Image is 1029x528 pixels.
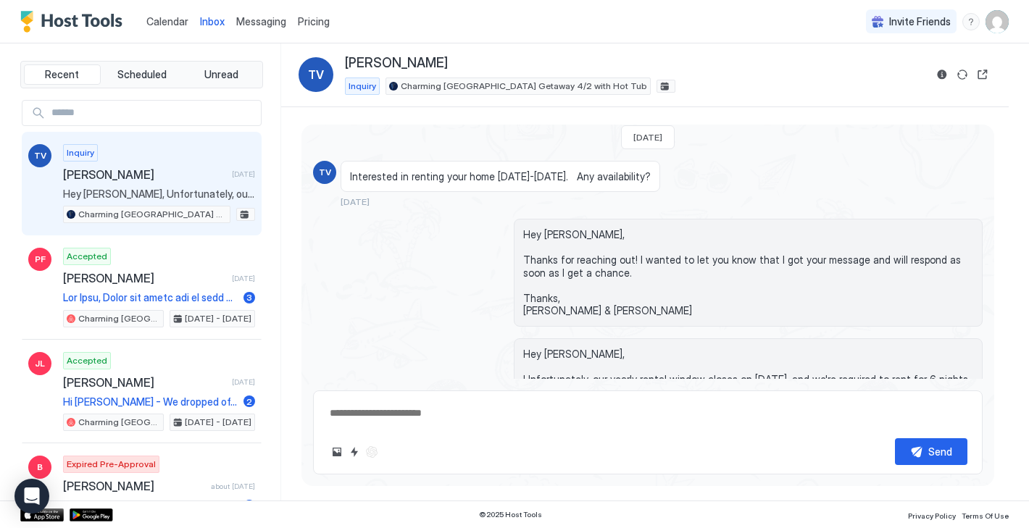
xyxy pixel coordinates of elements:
span: Hey [PERSON_NAME], Unfortunately, our yearly rental window closes on [DATE], and we're required t... [63,188,255,201]
button: Upload image [328,443,346,461]
span: © 2025 Host Tools [479,510,542,519]
span: B [37,461,43,474]
a: App Store [20,508,64,521]
span: [DATE] [232,274,255,283]
span: [DATE] [341,196,370,207]
span: Scheduled [117,68,167,81]
span: [PERSON_NAME] [345,55,448,72]
a: Calendar [146,14,188,29]
a: Terms Of Use [962,507,1009,522]
span: Charming [GEOGRAPHIC_DATA] Getaway 4/2 with Hot Tub [78,312,160,325]
span: about [DATE] [211,482,255,491]
span: [DATE] - [DATE] [185,312,251,325]
a: Inbox [200,14,225,29]
button: Unread [183,64,259,85]
span: Hey [PERSON_NAME], Unfortunately, our yearly rental window closes on [DATE], and we're required t... [523,348,973,449]
span: [DATE] [633,132,662,143]
div: menu [962,13,980,30]
span: Messaging [236,15,286,28]
span: Invite Friends [889,15,951,28]
span: Hi [PERSON_NAME] - We dropped off the books at [GEOGRAPHIC_DATA] [DATE]. The tracking number for ... [63,395,238,408]
button: Send [895,438,967,465]
div: Send [928,444,952,459]
span: Privacy Policy [908,511,956,520]
span: Accepted [67,250,107,263]
span: Unread [204,68,238,81]
span: Calendar [146,15,188,28]
span: TV [319,166,331,179]
span: Hey [PERSON_NAME], Thanks for reaching out! I wanted to let you know that I got your message and ... [523,228,973,317]
div: Open Intercom Messenger [14,479,49,514]
button: Recent [24,64,101,85]
a: Messaging [236,14,286,29]
span: [DATE] - [DATE] [185,416,251,429]
span: TV [308,66,324,83]
span: PF [35,253,46,266]
button: Quick reply [346,443,363,461]
span: [DATE] [232,377,255,387]
span: [PERSON_NAME] [63,479,205,493]
span: Recent [45,68,79,81]
button: Scheduled [104,64,180,85]
span: [PERSON_NAME] [63,167,226,182]
span: [DATE] [232,169,255,179]
span: [PERSON_NAME] [63,375,226,390]
span: Interested in renting your home [DATE]-[DATE]. Any availability? [350,170,651,183]
a: Privacy Policy [908,507,956,522]
span: Inquiry [67,146,94,159]
a: Host Tools Logo [20,11,129,33]
span: Charming [GEOGRAPHIC_DATA] Getaway 4/2 with Hot Tub [78,208,227,221]
span: Charming [GEOGRAPHIC_DATA] Getaway 4/2 with Hot Tub [401,80,647,93]
span: Hey [PERSON_NAME], Thanks for the reply! Unfortunately, the house was just booked for 9/14-9/20, ... [63,499,238,512]
button: Reservation information [933,66,951,83]
span: Inquiry [349,80,376,93]
div: User profile [986,10,1009,33]
span: Accepted [67,354,107,367]
div: tab-group [20,61,263,88]
span: Pricing [298,15,330,28]
button: Sync reservation [954,66,971,83]
span: Inbox [200,15,225,28]
span: Expired Pre-Approval [67,458,156,471]
span: Terms Of Use [962,511,1009,520]
span: JL [35,357,45,370]
span: Charming [GEOGRAPHIC_DATA] Getaway 4/2 with Hot Tub [78,416,160,429]
span: Lor Ipsu, Dolor sit ametc adi el sedd eiu temporin ut la etdo mag al eni admin :) Ve quisno exer ... [63,291,238,304]
span: 2 [246,396,252,407]
span: [PERSON_NAME] [63,271,226,285]
button: Open reservation [974,66,991,83]
input: Input Field [46,101,261,125]
span: 3 [246,292,252,303]
a: Google Play Store [70,508,113,521]
span: TV [34,149,46,162]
